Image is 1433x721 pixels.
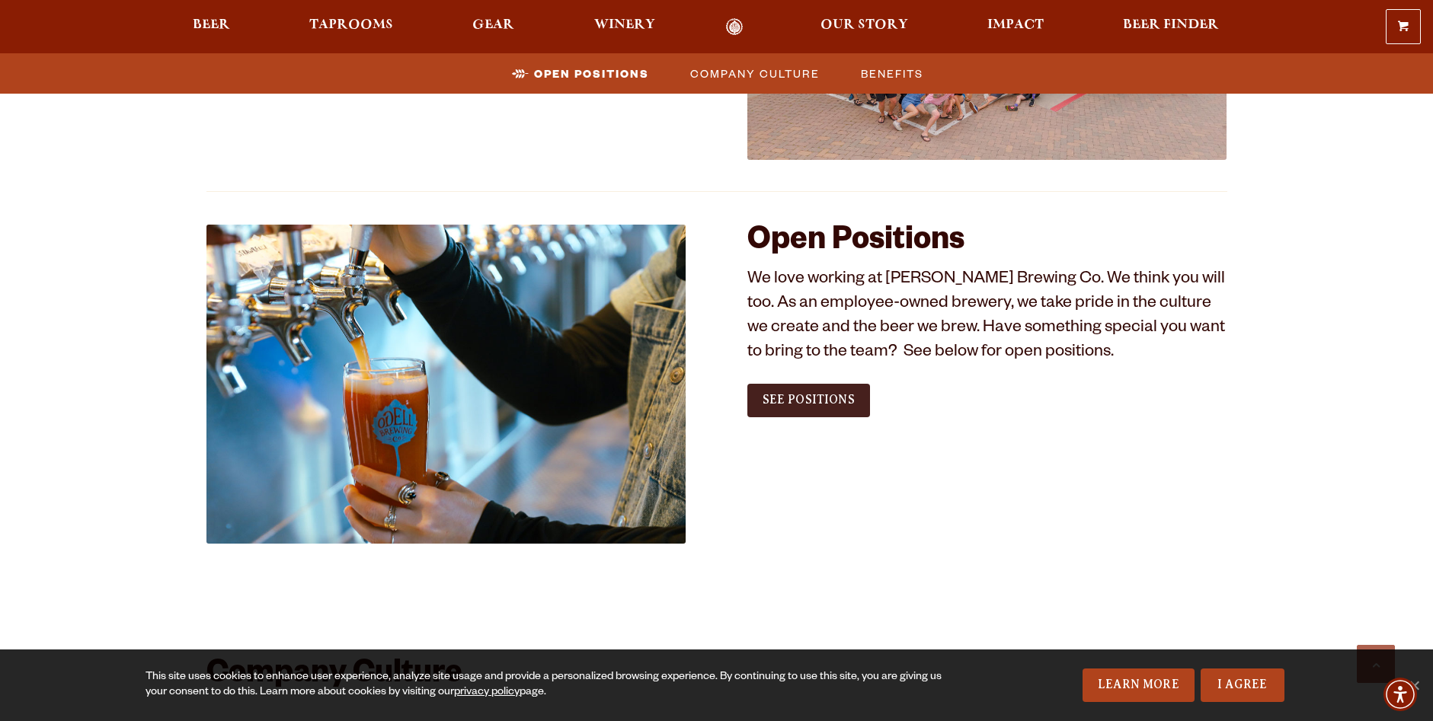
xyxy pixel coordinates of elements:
[706,18,763,36] a: Odell Home
[183,18,240,36] a: Beer
[1113,18,1229,36] a: Beer Finder
[206,225,686,544] img: Jobs_1
[193,19,230,31] span: Beer
[820,19,908,31] span: Our Story
[747,225,1227,261] h2: Open Positions
[690,62,820,85] span: Company Culture
[454,687,520,699] a: privacy policy
[299,18,403,36] a: Taprooms
[1123,19,1219,31] span: Beer Finder
[747,384,870,417] a: See Positions
[1383,678,1417,711] div: Accessibility Menu
[594,19,655,31] span: Winery
[534,62,649,85] span: Open Positions
[1201,668,1284,702] a: I Agree
[1357,645,1395,683] a: Scroll to top
[977,18,1054,36] a: Impact
[503,62,657,85] a: Open Positions
[763,393,855,407] span: See Positions
[987,19,1044,31] span: Impact
[861,62,923,85] span: Benefits
[309,19,393,31] span: Taprooms
[852,62,931,85] a: Benefits
[681,62,827,85] a: Company Culture
[472,19,514,31] span: Gear
[747,269,1227,366] p: We love working at [PERSON_NAME] Brewing Co. We think you will too. As an employee-owned brewery,...
[811,18,918,36] a: Our Story
[1083,668,1195,702] a: Learn More
[146,670,960,700] div: This site uses cookies to enhance user experience, analyze site usage and provide a personalized ...
[462,18,524,36] a: Gear
[584,18,665,36] a: Winery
